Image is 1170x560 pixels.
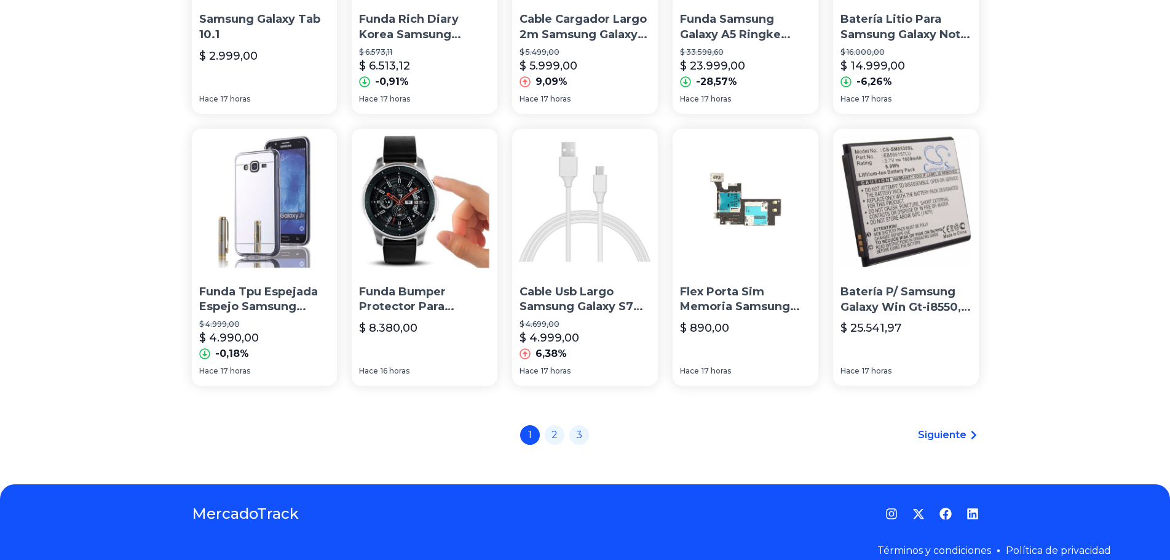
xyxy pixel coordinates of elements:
a: Funda Bumper Protector Para Samsung Galaxy Watch 42 46mm S4Funda Bumper Protector Para Samsung Ga... [352,129,497,386]
span: 17 horas [702,94,731,104]
a: Cable Usb Largo Samsung Galaxy S7 S6 Edge S5 J2 J3 J4 J5 J6 J7 J8 Note 4 5 Datos 2mCable Usb Larg... [512,129,658,386]
p: 6,38% [536,346,567,361]
p: Batería Litio Para Samsung Galaxy Note 5 N920 Garantia [840,12,971,42]
p: Batería P/ Samsung Galaxy Win Gt-i8550, Eb585157lu,caballito [840,284,971,315]
span: 17 horas [862,94,891,104]
span: Hace [520,94,539,104]
span: 17 horas [702,366,731,376]
span: Siguiente [918,428,966,442]
span: 17 horas [541,366,571,376]
img: Cable Usb Largo Samsung Galaxy S7 S6 Edge S5 J2 J3 J4 J5 J6 J7 J8 Note 4 5 Datos 2m [512,129,658,274]
span: Hace [359,366,378,376]
span: 17 horas [221,366,250,376]
p: $ 5.999,00 [520,57,577,74]
span: Hace [680,366,699,376]
p: $ 25.541,97 [840,319,901,337]
p: -0,18% [215,346,249,361]
span: Hace [680,94,699,104]
a: Términos y condiciones [877,545,991,556]
span: Hace [199,366,218,376]
p: $ 33.598,60 [680,47,811,57]
a: Flex Porta Sim Memoria Samsung Galaxy Note 2 N7100Flex Porta Sim Memoria Samsung Galaxy Note 2 N7... [673,129,818,386]
a: Siguiente [918,428,979,442]
p: $ 5.499,00 [520,47,650,57]
p: Flex Porta Sim Memoria Samsung Galaxy Note 2 N7100 [680,284,811,315]
p: Funda Rich Diary Korea Samsung Galaxy S5 Mercury Original [359,12,490,42]
a: 2 [545,425,564,445]
a: Facebook [939,508,952,520]
a: LinkedIn [966,508,979,520]
span: Hace [359,94,378,104]
p: $ 4.990,00 [199,329,259,346]
p: $ 14.999,00 [840,57,905,74]
a: Instagram [885,508,898,520]
p: Funda Tpu Espejada Espejo Samsung Galaxy A5/a7/j5/j7/prime [199,284,330,315]
img: Funda Tpu Espejada Espejo Samsung Galaxy A5/a7/j5/j7/prime [192,129,338,274]
span: 17 horas [862,366,891,376]
p: $ 4.999,00 [520,329,579,346]
p: Samsung Galaxy Tab 10.1 [199,12,330,42]
span: Hace [840,94,860,104]
p: $ 4.999,00 [199,319,330,329]
p: $ 6.513,12 [359,57,410,74]
a: MercadoTrack [192,504,299,524]
p: -28,57% [696,74,737,89]
span: 17 horas [221,94,250,104]
a: Política de privacidad [1006,545,1111,556]
p: $ 6.573,11 [359,47,490,57]
p: $ 890,00 [680,319,729,337]
a: 3 [569,425,589,445]
span: 16 horas [381,366,409,376]
span: Hace [199,94,218,104]
p: $ 2.999,00 [199,47,258,65]
img: Flex Porta Sim Memoria Samsung Galaxy Note 2 N7100 [673,129,818,274]
p: $ 23.999,00 [680,57,745,74]
p: 9,09% [536,74,567,89]
span: Hace [840,366,860,376]
p: $ 16.000,00 [840,47,971,57]
p: Funda Bumper Protector Para Samsung Galaxy Watch 42 46mm S4 [359,284,490,315]
p: Funda Samsung Galaxy A5 Ringke Fusion [680,12,811,42]
img: Funda Bumper Protector Para Samsung Galaxy Watch 42 46mm S4 [352,129,497,274]
p: $ 8.380,00 [359,319,417,337]
p: Cable Cargador Largo 2m Samsung Galaxy S10 S9 S8 Plus Note 8 9 Usb 3.1 Tipo C [520,12,650,42]
a: Funda Tpu Espejada Espejo Samsung Galaxy A5/a7/j5/j7/primeFunda Tpu Espejada Espejo Samsung Galax... [192,129,338,386]
img: Batería P/ Samsung Galaxy Win Gt-i8550, Eb585157lu,caballito [833,129,979,274]
p: $ 4.699,00 [520,319,650,329]
p: -6,26% [856,74,892,89]
span: 17 horas [381,94,410,104]
span: Hace [520,366,539,376]
p: -0,91% [375,74,409,89]
span: 17 horas [541,94,571,104]
a: Twitter [912,508,925,520]
p: Cable Usb Largo Samsung Galaxy S7 S6 Edge S5 J2 J3 J4 J5 J6 J7 J8 Note 4 5 Datos 2m [520,284,650,315]
a: Batería P/ Samsung Galaxy Win Gt-i8550, Eb585157lu,caballitoBatería P/ Samsung Galaxy Win Gt-i855... [833,129,979,386]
